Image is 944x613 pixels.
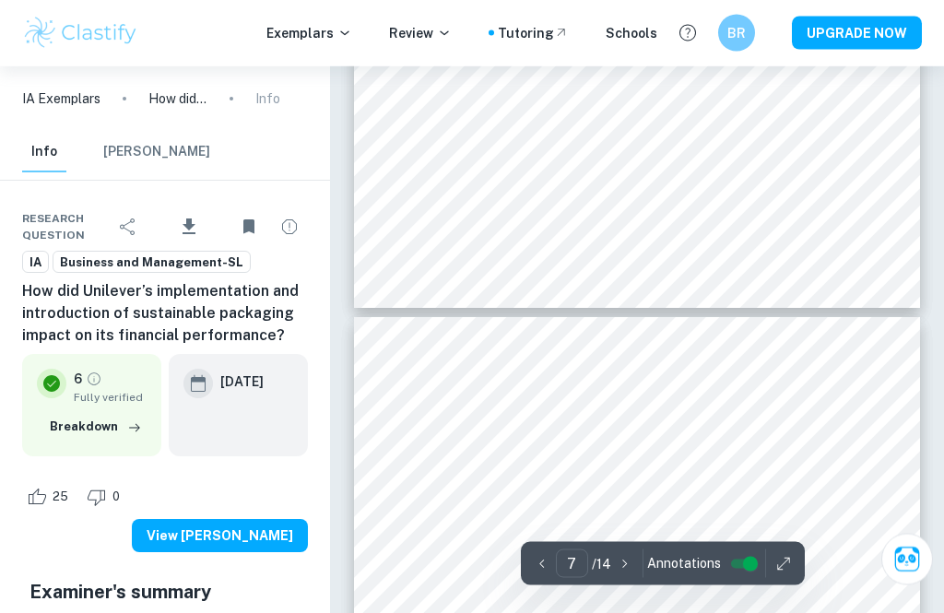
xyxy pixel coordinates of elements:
img: Clastify logo [22,15,139,52]
span: Annotations [647,554,721,573]
button: View [PERSON_NAME] [132,519,308,552]
h5: Examiner's summary [29,578,301,606]
span: 0 [102,488,130,506]
button: Info [22,132,66,172]
span: Research question [22,210,110,243]
p: 6 [74,369,82,389]
span: Business and Management-SL [53,253,250,272]
a: Grade fully verified [86,371,102,387]
div: Like [22,482,78,512]
div: Download [150,203,227,251]
h6: [DATE] [220,371,264,392]
p: / 14 [592,554,611,574]
span: IA [23,253,48,272]
h6: How did Unilever’s implementation and introduction of sustainable packaging impact on its financi... [22,280,308,347]
a: IA [22,251,49,274]
button: BR [718,15,755,52]
div: Report issue [271,208,308,245]
p: Info [255,88,280,109]
button: Help and Feedback [672,18,703,49]
button: Ask Clai [881,534,933,585]
div: Dislike [82,482,130,512]
div: Unbookmark [230,208,267,245]
div: Share [110,208,147,245]
button: [PERSON_NAME] [103,132,210,172]
a: Schools [606,23,657,43]
button: UPGRADE NOW [792,17,922,50]
p: How did Unilever’s implementation and introduction of sustainable packaging impact on its financi... [148,88,207,109]
p: Exemplars [266,23,352,43]
p: Review [389,23,452,43]
span: 25 [42,488,78,506]
h6: BR [726,23,748,43]
span: Fully verified [74,389,147,406]
a: Business and Management-SL [53,251,251,274]
a: Tutoring [498,23,569,43]
button: Breakdown [45,413,147,441]
a: IA Exemplars [22,88,100,109]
